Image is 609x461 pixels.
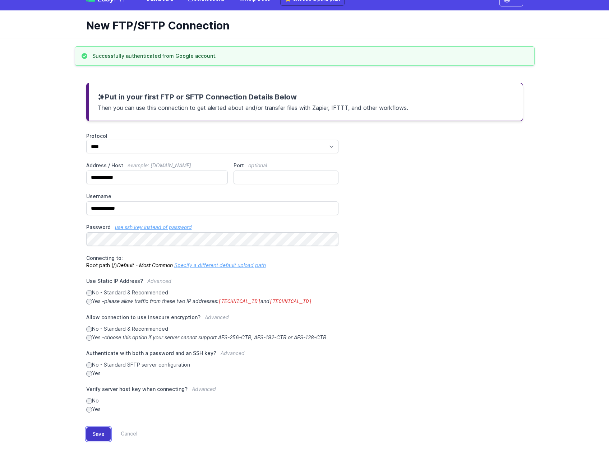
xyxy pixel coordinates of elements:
label: Password [86,224,339,231]
label: Yes [86,406,339,413]
label: Yes - [86,298,339,305]
label: Yes [86,370,339,377]
span: Connecting to: [86,255,123,261]
span: Advanced [221,350,245,356]
span: optional [248,162,267,168]
i: choose this option if your server cannot support AES-256-CTR, AES-192-CTR or AES-128-CTR [104,334,326,340]
code: [TECHNICAL_ID] [218,299,261,304]
label: Verify server host key when connecting? [86,386,339,397]
h1: New FTP/SFTP Connection [86,19,517,32]
a: Specify a different default upload path [174,262,266,268]
a: use ssh key instead of password [115,224,192,230]
label: Protocol [86,132,339,140]
span: example: [DOMAIN_NAME] [128,162,191,168]
label: Yes - [86,334,339,341]
label: Username [86,193,339,200]
input: No - Standard & Recommended [86,290,92,296]
i: please allow traffic from these two IP addresses: and [104,298,312,304]
h3: Put in your first FTP or SFTP Connection Details Below [98,92,514,102]
input: No - Standard & Recommended [86,326,92,332]
label: No - Standard & Recommended [86,325,339,332]
label: No [86,397,339,404]
code: [TECHNICAL_ID] [269,299,312,304]
span: Advanced [192,386,216,392]
h3: Successfully authenticated from Google account. [92,52,217,60]
input: Yes -choose this option if your server cannot support AES-256-CTR, AES-192-CTR or AES-128-CTR [86,335,92,341]
input: No [86,398,92,404]
label: Allow connection to use insecure encryption? [86,314,339,325]
span: Advanced [147,278,171,284]
iframe: Drift Widget Chat Controller [573,425,600,452]
label: Use Static IP Address? [86,278,339,289]
input: Yes [86,407,92,413]
span: Advanced [205,314,229,320]
label: Address / Host [86,162,228,169]
button: Save [86,427,111,441]
label: No - Standard & Recommended [86,289,339,296]
label: Port [234,162,338,169]
input: Yes [86,371,92,377]
label: Authenticate with both a password and an SSH key? [86,350,339,361]
input: Yes -please allow traffic from these two IP addresses:[TECHNICAL_ID]and[TECHNICAL_ID] [86,299,92,304]
i: Default - Most Common [117,262,173,268]
p: Root path (/) [86,255,339,269]
a: Cancel [111,427,138,441]
input: No - Standard SFTP server configuration [86,362,92,368]
label: No - Standard SFTP server configuration [86,361,339,368]
p: Then you can use this connection to get alerted about and/or transfer files with Zapier, IFTTT, a... [98,102,514,112]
